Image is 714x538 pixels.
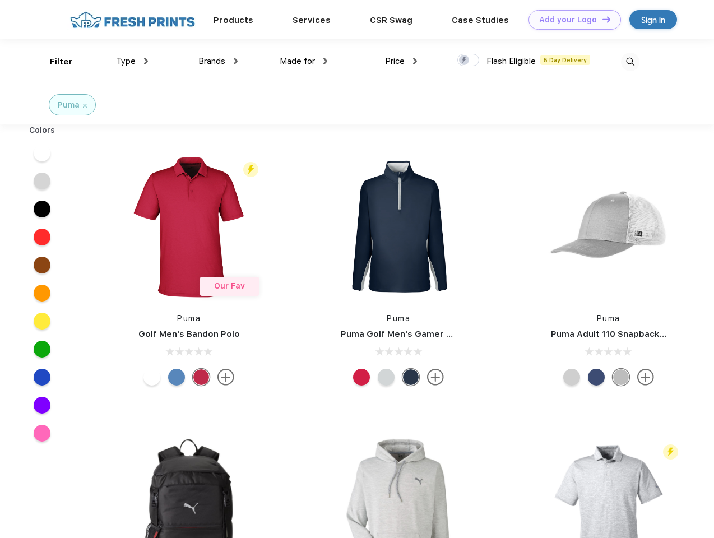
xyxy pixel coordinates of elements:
[563,369,580,386] div: Quarry Brt Whit
[214,281,245,290] span: Our Fav
[243,162,258,177] img: flash_active_toggle.svg
[378,369,395,386] div: High Rise
[83,104,87,108] img: filter_cancel.svg
[168,369,185,386] div: Lake Blue
[427,369,444,386] img: more.svg
[341,329,518,339] a: Puma Golf Men's Gamer Golf Quarter-Zip
[353,369,370,386] div: Ski Patrol
[234,58,238,64] img: dropdown.png
[324,152,473,302] img: func=resize&h=266
[116,56,136,66] span: Type
[50,55,73,68] div: Filter
[323,58,327,64] img: dropdown.png
[370,15,412,25] a: CSR Swag
[385,56,405,66] span: Price
[629,10,677,29] a: Sign in
[198,56,225,66] span: Brands
[637,369,654,386] img: more.svg
[540,55,590,65] span: 5 Day Delivery
[293,15,331,25] a: Services
[534,152,683,302] img: func=resize&h=266
[588,369,605,386] div: Peacoat Qut Shd
[138,329,240,339] a: Golf Men's Bandon Polo
[67,10,198,30] img: fo%20logo%202.webp
[641,13,665,26] div: Sign in
[539,15,597,25] div: Add your Logo
[214,15,253,25] a: Products
[280,56,315,66] span: Made for
[413,58,417,64] img: dropdown.png
[597,314,620,323] a: Puma
[58,99,80,111] div: Puma
[613,369,629,386] div: Quarry with Brt Whit
[402,369,419,386] div: Navy Blazer
[114,152,263,302] img: func=resize&h=266
[144,58,148,64] img: dropdown.png
[177,314,201,323] a: Puma
[621,53,639,71] img: desktop_search.svg
[21,124,64,136] div: Colors
[143,369,160,386] div: Bright White
[387,314,410,323] a: Puma
[217,369,234,386] img: more.svg
[663,444,678,460] img: flash_active_toggle.svg
[486,56,536,66] span: Flash Eligible
[193,369,210,386] div: Ski Patrol
[602,16,610,22] img: DT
